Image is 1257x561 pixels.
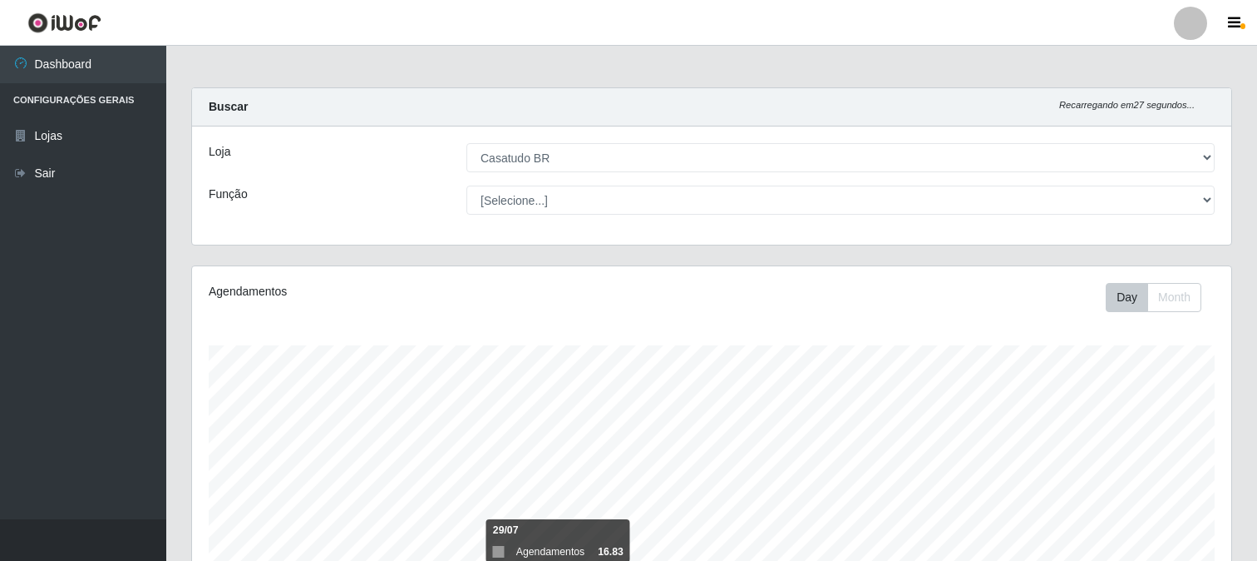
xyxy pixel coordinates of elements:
label: Loja [209,143,230,161]
button: Month [1147,283,1201,312]
button: Day [1106,283,1148,312]
label: Função [209,186,248,203]
div: First group [1106,283,1201,312]
div: Toolbar with button groups [1106,283,1215,312]
strong: Buscar [209,100,248,113]
i: Recarregando em 27 segundos... [1059,100,1195,110]
img: CoreUI Logo [27,12,101,33]
div: Agendamentos [209,283,614,300]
